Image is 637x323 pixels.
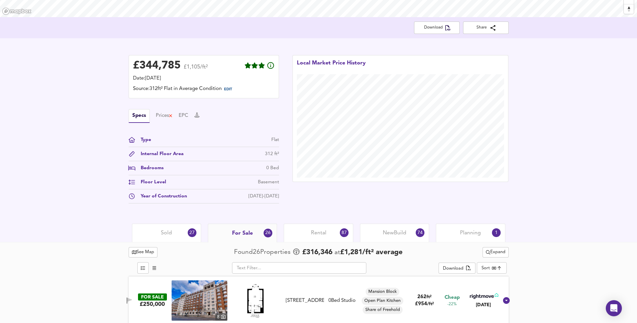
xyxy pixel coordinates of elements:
img: property thumbnail [172,280,227,321]
div: Type [135,136,151,143]
a: Mapbox homepage [2,7,32,15]
span: £ 954 [415,302,434,307]
div: Source: 312ft² Flat in Average Condition [133,85,275,94]
div: 312 ft² [265,150,279,157]
button: Prices [156,112,173,120]
button: EPC [179,112,188,120]
div: Mansion Block [366,288,399,296]
span: £1,105/ft² [184,64,208,74]
button: Download [414,21,460,34]
svg: Show Details [502,296,510,305]
button: Download [439,263,475,274]
div: Sort [477,262,507,274]
div: 1 [490,227,502,239]
span: New Build [383,229,406,237]
div: Year of Construction [135,193,187,200]
span: Planning [460,229,481,237]
div: [DATE] [468,302,498,308]
button: Reset bearing to north [624,4,634,14]
div: 8 [215,313,227,321]
span: -22% [447,302,457,307]
a: property thumbnail 8 [172,280,227,321]
div: [DATE]-[DATE] [248,193,279,200]
span: Share [468,24,503,31]
div: split button [439,263,475,274]
span: Sold [161,229,172,237]
div: Internal Floor Area [135,150,184,157]
div: 0 Bed Studio [328,297,356,304]
div: Floor Level [135,179,166,186]
div: Found 26 Propert ies [234,248,292,257]
div: £ 344,785 [133,61,181,71]
div: 26 [264,229,272,237]
div: 87 [340,228,349,237]
span: Open Plan Kitchen [362,298,403,304]
div: 27 [188,228,196,237]
span: EDIT [224,88,232,91]
span: Share of Freehold [363,307,403,313]
span: Mansion Block [366,289,399,295]
span: / ft² [427,302,434,306]
div: Date: [DATE] [133,75,275,82]
span: Expand [486,248,505,256]
div: FOR SALE [138,293,167,301]
img: Floorplan [243,280,268,321]
div: Sort [482,265,490,271]
div: Basement [258,179,279,186]
span: at [334,249,340,256]
input: Text Filter... [232,262,366,274]
button: Expand [483,247,509,258]
span: Rental [311,229,326,237]
span: For Sale [232,230,253,237]
div: Bedrooms [135,165,164,172]
span: 262 [417,294,426,299]
span: £ 316,346 [302,247,332,258]
div: Download [443,265,463,273]
div: Flat [271,136,279,143]
div: Woburn Place, London, WC1H 0NG [283,297,327,304]
button: Specs [129,109,150,123]
div: 0 Bed [266,165,279,172]
div: £250,000 [140,301,165,308]
div: [STREET_ADDRESS] [286,297,324,304]
div: Share of Freehold [363,306,403,314]
div: Open Intercom Messenger [606,300,622,316]
button: See Map [129,247,158,258]
div: 74 [416,228,424,237]
span: Download [419,24,454,31]
div: Open Plan Kitchen [362,297,403,305]
span: ft² [426,295,431,299]
div: split button [483,247,509,258]
button: Share [463,21,509,34]
span: Cheap [445,294,460,301]
span: See Map [132,248,154,256]
div: Local Market Price History [297,59,366,74]
span: £ 1,281 / ft² average [340,249,403,256]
